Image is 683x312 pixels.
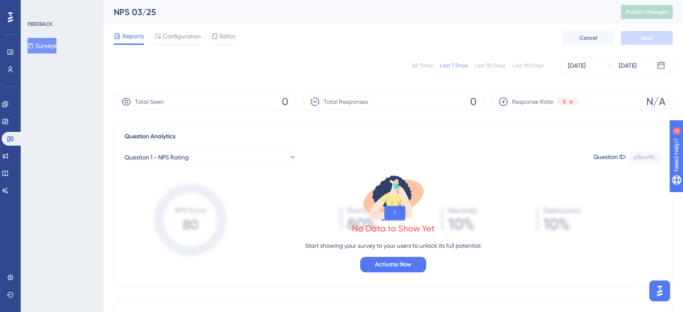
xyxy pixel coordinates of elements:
[114,6,599,18] div: NPS 03/25
[647,278,673,304] iframe: UserGuiding AI Assistant Launcher
[641,34,653,41] span: Save
[646,95,665,109] span: N/A
[360,257,426,272] button: Activate Now
[621,31,673,45] button: Save
[20,2,54,12] span: Need Help?
[580,34,597,41] span: Cancel
[282,95,288,109] span: 0
[474,62,505,69] div: Last 30 Days
[563,98,566,105] span: 5
[568,60,586,71] div: [DATE]
[28,21,53,28] div: FEEDBACK
[512,97,553,107] span: Response Rate
[412,62,433,69] div: All Times
[562,31,614,45] button: Cancel
[324,97,368,107] span: Total Responses
[619,60,636,71] div: [DATE]
[512,62,543,69] div: Last 90 Days
[305,240,482,251] p: Start showing your survey to your users to unlock its full potential.
[125,152,189,162] span: Question 1 - NPS Rating
[593,152,626,163] div: Question ID:
[220,31,236,41] span: Editor
[163,31,201,41] span: Configuration
[440,62,468,69] div: Last 7 Days
[135,97,164,107] span: Total Seen
[375,259,412,270] span: Activate Now
[626,9,667,16] span: Publish Changes
[633,154,658,161] div: e554a9f1...
[60,4,62,11] div: 2
[122,31,144,41] span: Reports
[125,149,297,166] button: Question 1 - NPS Rating
[352,222,435,234] div: No Data to Show Yet
[125,131,175,142] span: Question Analytics
[621,5,673,19] button: Publish Changes
[470,95,477,109] span: 0
[28,38,56,53] button: Surveys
